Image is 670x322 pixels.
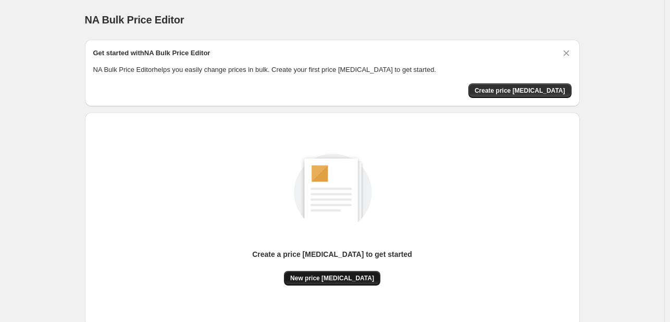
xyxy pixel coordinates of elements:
[284,271,380,286] button: New price [MEDICAL_DATA]
[93,65,572,75] p: NA Bulk Price Editor helps you easily change prices in bulk. Create your first price [MEDICAL_DAT...
[252,249,412,259] p: Create a price [MEDICAL_DATA] to get started
[290,274,374,282] span: New price [MEDICAL_DATA]
[93,48,210,58] h2: Get started with NA Bulk Price Editor
[85,14,184,26] span: NA Bulk Price Editor
[475,86,565,95] span: Create price [MEDICAL_DATA]
[468,83,572,98] button: Create price change job
[561,48,572,58] button: Dismiss card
